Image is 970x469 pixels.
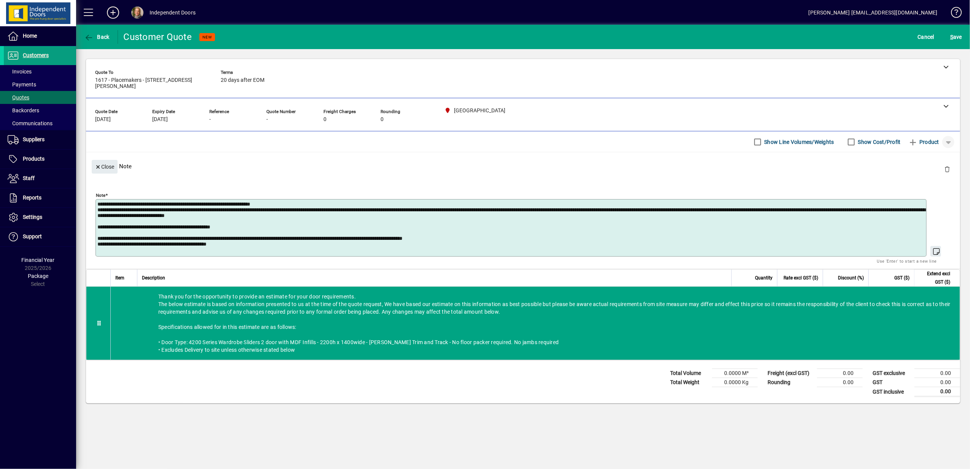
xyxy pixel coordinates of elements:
mat-hint: Use 'Enter' to start a new line [877,257,937,265]
span: Cancel [918,31,935,43]
td: Freight (excl GST) [764,369,817,378]
span: ave [950,31,962,43]
span: Invoices [8,69,32,75]
div: Thank you for the opportunity to provide an estimate for your door requirements. The below estima... [111,287,960,360]
app-page-header-button: Back [76,30,118,44]
span: Communications [8,120,53,126]
td: 0.00 [817,369,863,378]
span: Description [142,274,165,282]
td: GST exclusive [869,369,914,378]
span: Suppliers [23,136,45,142]
span: Backorders [8,107,39,113]
span: NEW [202,35,212,40]
a: Settings [4,208,76,227]
button: Product [905,135,943,149]
button: Profile [125,6,150,19]
span: - [266,116,268,123]
span: Payments [8,81,36,88]
div: [PERSON_NAME] [EMAIL_ADDRESS][DOMAIN_NAME] [809,6,938,19]
a: Support [4,227,76,246]
span: Quotes [8,94,29,100]
td: Total Volume [666,369,712,378]
button: Back [82,30,111,44]
span: GST ($) [894,274,909,282]
span: 1617 - Placemakers - [STREET_ADDRESS][PERSON_NAME] [95,77,209,89]
span: Settings [23,214,42,220]
a: Staff [4,169,76,188]
span: Discount (%) [838,274,864,282]
td: Total Weight [666,378,712,387]
td: GST [869,378,914,387]
a: Invoices [4,65,76,78]
span: Back [84,34,110,40]
span: Close [95,161,115,173]
td: 0.0000 Kg [712,378,758,387]
td: 0.00 [817,378,863,387]
span: 0 [381,116,384,123]
label: Show Cost/Profit [857,138,901,146]
app-page-header-button: Delete [938,166,956,172]
span: Product [908,136,939,148]
span: Package [28,273,48,279]
td: Rounding [764,378,817,387]
mat-label: Note [96,193,105,198]
button: Save [948,30,964,44]
div: Note [86,152,960,180]
a: Products [4,150,76,169]
a: Communications [4,117,76,130]
span: Financial Year [22,257,55,263]
a: Backorders [4,104,76,117]
span: Support [23,233,42,239]
span: [DATE] [95,116,111,123]
span: Extend excl GST ($) [919,270,950,286]
button: Add [101,6,125,19]
td: 0.00 [914,369,960,378]
a: Knowledge Base [945,2,960,26]
span: - [209,116,211,123]
label: Show Line Volumes/Weights [763,138,834,146]
button: Cancel [916,30,937,44]
a: Reports [4,188,76,207]
span: [DATE] [152,116,168,123]
button: Close [92,160,118,174]
button: Delete [938,160,956,178]
span: Home [23,33,37,39]
td: GST inclusive [869,387,914,397]
span: Customers [23,52,49,58]
span: Quantity [755,274,772,282]
span: 20 days after EOM [221,77,264,83]
a: Suppliers [4,130,76,149]
span: Staff [23,175,35,181]
a: Home [4,27,76,46]
span: 0 [323,116,327,123]
a: Quotes [4,91,76,104]
td: 0.0000 M³ [712,369,758,378]
td: 0.00 [914,387,960,397]
span: S [950,34,953,40]
div: Customer Quote [124,31,192,43]
span: Item [115,274,124,282]
app-page-header-button: Close [90,163,119,170]
div: Independent Doors [150,6,196,19]
span: Reports [23,195,41,201]
a: Payments [4,78,76,91]
td: 0.00 [914,378,960,387]
span: Rate excl GST ($) [784,274,818,282]
span: Products [23,156,45,162]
